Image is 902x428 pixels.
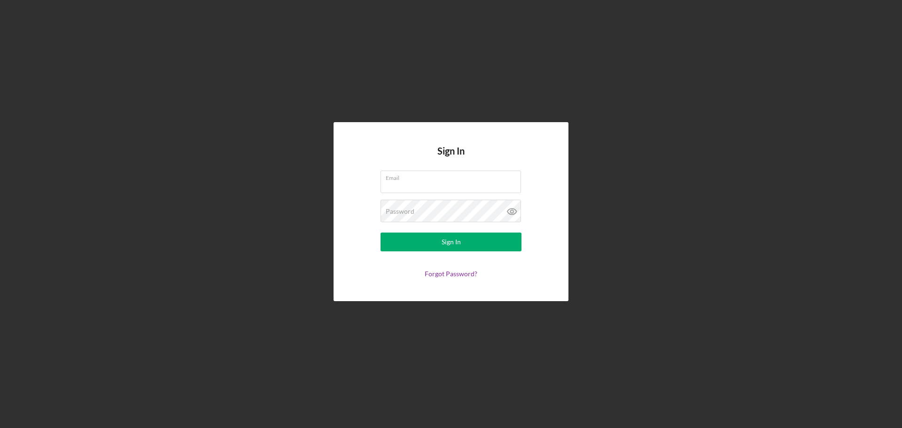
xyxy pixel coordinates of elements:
[425,270,477,278] a: Forgot Password?
[386,208,414,215] label: Password
[442,233,461,251] div: Sign In
[381,233,521,251] button: Sign In
[386,171,521,181] label: Email
[437,146,465,171] h4: Sign In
